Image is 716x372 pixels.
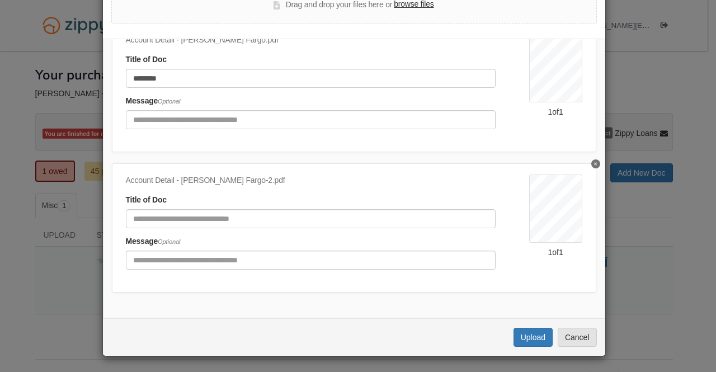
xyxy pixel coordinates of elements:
[126,69,496,88] input: Document Title
[126,236,181,248] label: Message
[529,247,582,258] div: 1 of 1
[158,98,180,105] span: Optional
[529,106,582,117] div: 1 of 1
[126,194,167,206] label: Title of Doc
[126,34,496,46] div: Account Detail - [PERSON_NAME] Fargo.pdf
[591,159,600,168] button: Delete undefined
[158,238,180,245] span: Optional
[514,328,553,347] button: Upload
[126,209,496,228] input: Document Title
[558,328,597,347] button: Cancel
[126,251,496,270] input: Include any comments on this document
[126,175,496,187] div: Account Detail - [PERSON_NAME] Fargo-2.pdf
[126,110,496,129] input: Include any comments on this document
[126,54,167,66] label: Title of Doc
[126,95,181,107] label: Message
